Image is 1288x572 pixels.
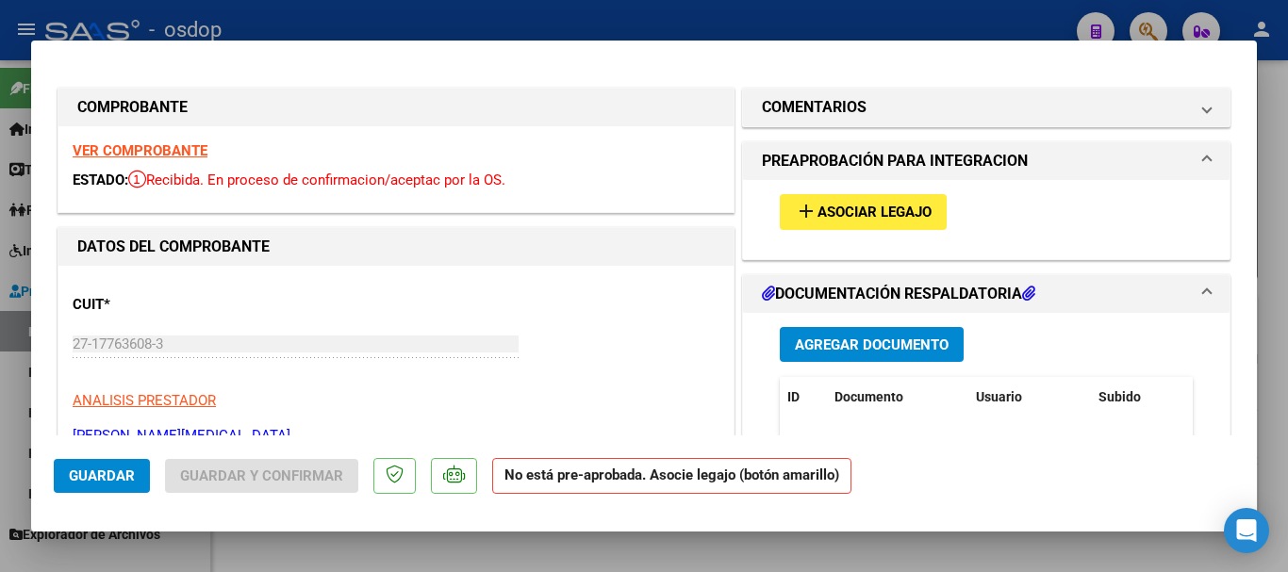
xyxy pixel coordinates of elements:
[968,377,1091,417] datatable-header-cell: Usuario
[73,425,719,447] p: [PERSON_NAME][MEDICAL_DATA]
[180,467,343,484] span: Guardar y Confirmar
[780,377,827,417] datatable-header-cell: ID
[73,172,128,188] span: ESTADO:
[77,237,270,255] strong: DATOS DEL COMPROBANTE
[762,150,1028,172] h1: PREAPROBACIÓN PARA INTEGRACION
[1098,389,1141,404] span: Subido
[73,392,216,409] span: ANALISIS PRESTADOR
[762,283,1035,305] h1: DOCUMENTACIÓN RESPALDATORIA
[54,459,150,493] button: Guardar
[743,142,1230,180] mat-expansion-panel-header: PREAPROBACIÓN PARA INTEGRACION
[780,194,947,229] button: Asociar Legajo
[743,180,1230,258] div: PREAPROBACIÓN PARA INTEGRACION
[128,172,505,188] span: Recibida. En proceso de confirmacion/aceptac por la OS.
[77,98,188,116] strong: COMPROBANTE
[1224,508,1269,553] div: Open Intercom Messenger
[73,294,267,316] p: CUIT
[743,89,1230,126] mat-expansion-panel-header: COMENTARIOS
[787,389,800,404] span: ID
[492,458,851,495] strong: No está pre-aprobada. Asocie legajo (botón amarillo)
[762,96,867,119] h1: COMENTARIOS
[73,142,207,159] a: VER COMPROBANTE
[976,389,1022,404] span: Usuario
[817,204,932,221] span: Asociar Legajo
[795,336,949,353] span: Agregar Documento
[165,459,358,493] button: Guardar y Confirmar
[795,200,817,222] mat-icon: add
[743,275,1230,313] mat-expansion-panel-header: DOCUMENTACIÓN RESPALDATORIA
[834,389,903,404] span: Documento
[780,327,964,362] button: Agregar Documento
[827,377,968,417] datatable-header-cell: Documento
[1185,377,1280,417] datatable-header-cell: Acción
[1091,377,1185,417] datatable-header-cell: Subido
[69,467,135,484] span: Guardar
